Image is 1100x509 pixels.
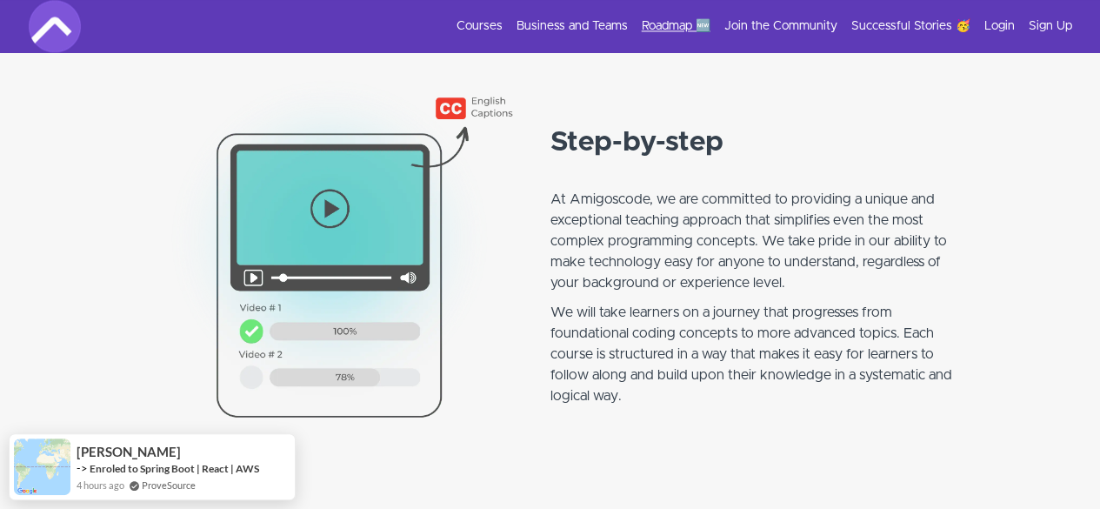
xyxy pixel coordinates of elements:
[642,17,710,35] a: Roadmap 🆕
[550,302,968,427] p: We will take learners on a journey that progresses from foundational coding concepts to more adva...
[724,17,837,35] a: Join the Community
[142,478,196,492] a: ProveSource
[550,168,968,293] p: At Amigoscode, we are committed to providing a unique and exceptional teaching approach that simp...
[77,461,88,475] span: ->
[517,17,628,35] a: Business and Teams
[550,129,723,157] strong: Step-by-step
[77,478,124,492] span: 4 hours ago
[133,65,550,483] img: Step by Step Tutorials
[90,462,259,475] a: Enroled to Spring Boot | React | AWS
[1029,17,1072,35] a: Sign Up
[14,439,70,495] img: provesource social proof notification image
[984,17,1015,35] a: Login
[457,17,503,35] a: Courses
[77,445,181,459] span: [PERSON_NAME]
[851,17,970,35] a: Successful Stories 🥳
